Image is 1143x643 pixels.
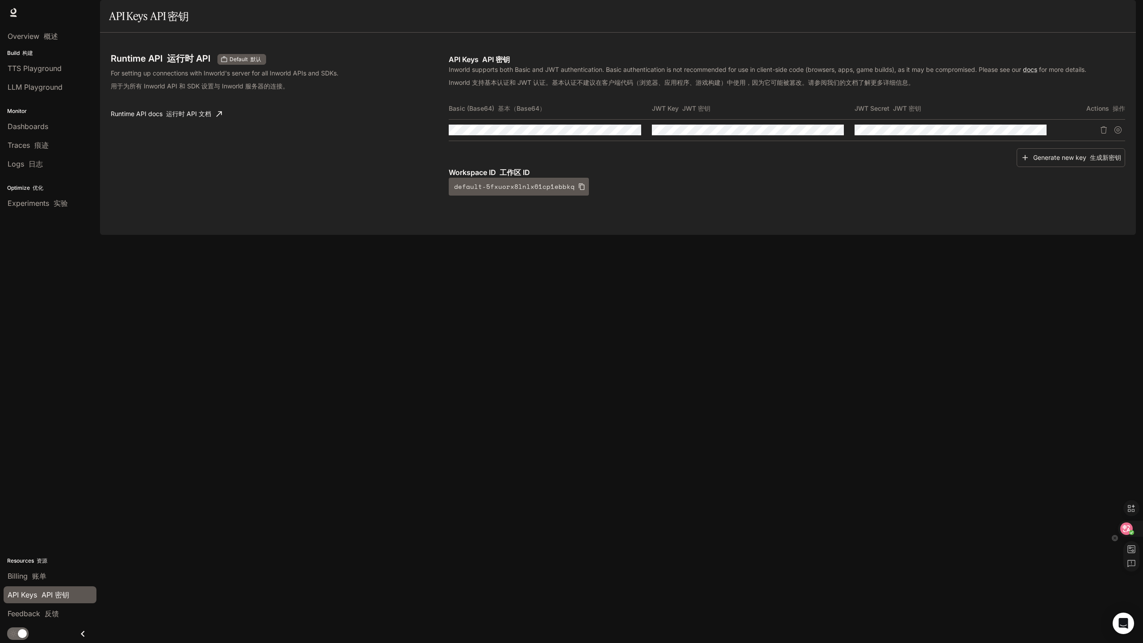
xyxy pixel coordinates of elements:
[652,98,855,119] th: JWT Key
[226,55,265,63] span: Default
[1023,66,1037,73] a: docs
[482,55,510,64] font: API 密钥
[1090,154,1121,161] font: 生成新密钥
[109,7,188,25] h1: API Keys
[111,54,210,63] h3: Runtime API
[1097,123,1111,137] button: Delete API key
[893,104,921,112] font: JWT 密钥
[449,98,651,119] th: Basic (Base64)
[150,9,188,23] font: API 密钥
[107,105,225,123] a: Runtime API docs 运行时 API 文档
[449,79,914,86] font: Inworld 支持基本认证和 JWT 认证。基本认证不建议在客户端代码（浏览器、应用程序、游戏构建）中使用，因为它可能被篡改。请参阅我们的文档了解更多详细信息。
[449,167,1125,178] p: Workspace ID
[500,168,530,177] font: 工作区 ID
[682,104,710,112] font: JWT 密钥
[1058,98,1125,119] th: Actions
[1111,123,1125,137] button: Suspend API key
[111,68,359,94] p: For setting up connections with Inworld's server for all Inworld APIs and SDKs.
[167,53,210,64] font: 运行时 API
[498,104,546,112] font: 基本（Base64）
[449,54,1125,65] p: API Keys
[855,98,1057,119] th: JWT Secret
[1113,613,1134,634] div: Open Intercom Messenger
[250,56,261,63] font: 默认
[217,54,266,65] div: These keys will apply to your current workspace only
[166,110,211,117] font: 运行时 API 文档
[449,65,1125,91] p: Inworld supports both Basic and JWT authentication. Basic authentication is not recommended for u...
[1017,148,1125,167] button: Generate new key 生成新密钥
[1113,104,1125,112] font: 操作
[449,178,589,196] button: default-5fxuorx8lnlx61cp1ebbkq
[111,82,289,90] font: 用于为所有 Inworld API 和 SDK 设置与 Inworld 服务器的连接。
